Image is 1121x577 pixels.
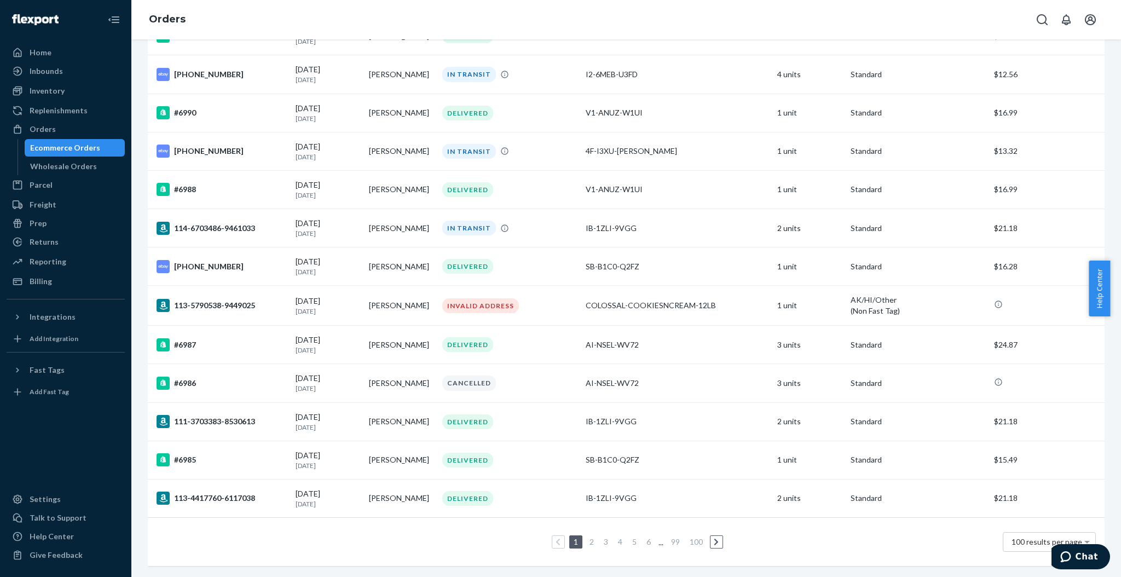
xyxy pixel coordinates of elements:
a: Page 100 [687,537,705,546]
td: 2 units [773,209,846,247]
div: [DATE] [296,450,360,470]
p: [DATE] [296,267,360,276]
a: Returns [7,233,125,251]
div: AI-NSEL-WV72 [586,378,768,389]
a: Prep [7,215,125,232]
p: [DATE] [296,384,360,393]
td: $16.99 [990,94,1105,132]
button: Open Search Box [1031,9,1053,31]
div: V1-ANUZ-W1UI [586,107,768,118]
a: Page 6 [644,537,653,546]
div: Replenishments [30,105,88,116]
p: [DATE] [296,345,360,355]
p: [DATE] [296,37,360,46]
div: DELIVERED [442,337,493,352]
button: Close Navigation [103,9,125,31]
div: Fast Tags [30,365,65,376]
a: Orders [149,13,186,25]
a: Wholesale Orders [25,158,125,175]
td: $13.32 [990,132,1105,170]
div: Add Integration [30,334,78,343]
a: Page 2 [587,537,596,546]
a: Add Fast Tag [7,383,125,401]
button: Fast Tags [7,361,125,379]
div: Help Center [30,531,74,542]
p: Standard [851,146,985,157]
a: Settings [7,491,125,508]
a: Home [7,44,125,61]
div: #6988 [157,183,287,196]
div: [PHONE_NUMBER] [157,260,287,273]
a: Help Center [7,528,125,545]
div: [DATE] [296,218,360,238]
td: [PERSON_NAME] [365,402,438,441]
div: [PHONE_NUMBER] [157,145,287,158]
a: Reporting [7,253,125,270]
button: Help Center [1089,261,1110,316]
a: Page 5 [630,537,639,546]
a: Parcel [7,176,125,194]
div: [DATE] [296,180,360,200]
div: (Non Fast Tag) [851,305,985,316]
div: [DATE] [296,103,360,123]
button: Open account menu [1079,9,1101,31]
td: $15.49 [990,441,1105,479]
td: [PERSON_NAME] [365,364,438,402]
div: #6987 [157,338,287,351]
a: Inbounds [7,62,125,80]
div: 4F-I3XU-[PERSON_NAME] [586,146,768,157]
a: Page 1 is your current page [571,537,580,546]
div: DELIVERED [442,453,493,468]
td: [PERSON_NAME] [365,286,438,326]
p: Standard [851,378,985,389]
div: Add Fast Tag [30,387,69,396]
span: 100 results per page [1012,537,1082,546]
div: INVALID ADDRESS [442,298,519,313]
div: 113-5790538-9449025 [157,299,287,312]
p: Standard [851,261,985,272]
a: Replenishments [7,102,125,119]
div: DELIVERED [442,182,493,197]
p: Standard [851,184,985,195]
button: Integrations [7,308,125,326]
div: AI-NSEL-WV72 [586,339,768,350]
td: [PERSON_NAME] [365,441,438,479]
div: Reporting [30,256,66,267]
td: [PERSON_NAME] [365,209,438,247]
div: Settings [30,494,61,505]
div: COLOSSAL-COOKIESNCREAM-12LB [586,300,768,311]
div: Orders [30,124,56,135]
a: Freight [7,196,125,214]
div: Wholesale Orders [30,161,97,172]
a: Page 3 [602,537,610,546]
td: $16.28 [990,247,1105,286]
div: 114-6703486-9461033 [157,222,287,235]
div: Parcel [30,180,53,191]
div: Ecommerce Orders [30,142,100,153]
td: [PERSON_NAME] [365,170,438,209]
div: [DATE] [296,412,360,432]
div: IN TRANSIT [442,221,496,235]
div: [DATE] [296,488,360,509]
div: 113-4417760-6117038 [157,492,287,505]
td: 1 unit [773,286,846,326]
div: DELIVERED [442,259,493,274]
div: Billing [30,276,52,287]
td: [PERSON_NAME] [365,479,438,517]
div: IB-1ZLI-9VGG [586,493,768,504]
td: 1 unit [773,247,846,286]
p: Standard [851,416,985,427]
p: Standard [851,223,985,234]
div: 111-3703383-8530613 [157,415,287,428]
td: [PERSON_NAME] [365,326,438,364]
p: Standard [851,339,985,350]
td: 1 unit [773,441,846,479]
td: $16.99 [990,170,1105,209]
td: $12.56 [990,55,1105,94]
div: SB-B1C0-Q2FZ [586,261,768,272]
button: Talk to Support [7,509,125,527]
div: DELIVERED [442,414,493,429]
td: $21.18 [990,402,1105,441]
